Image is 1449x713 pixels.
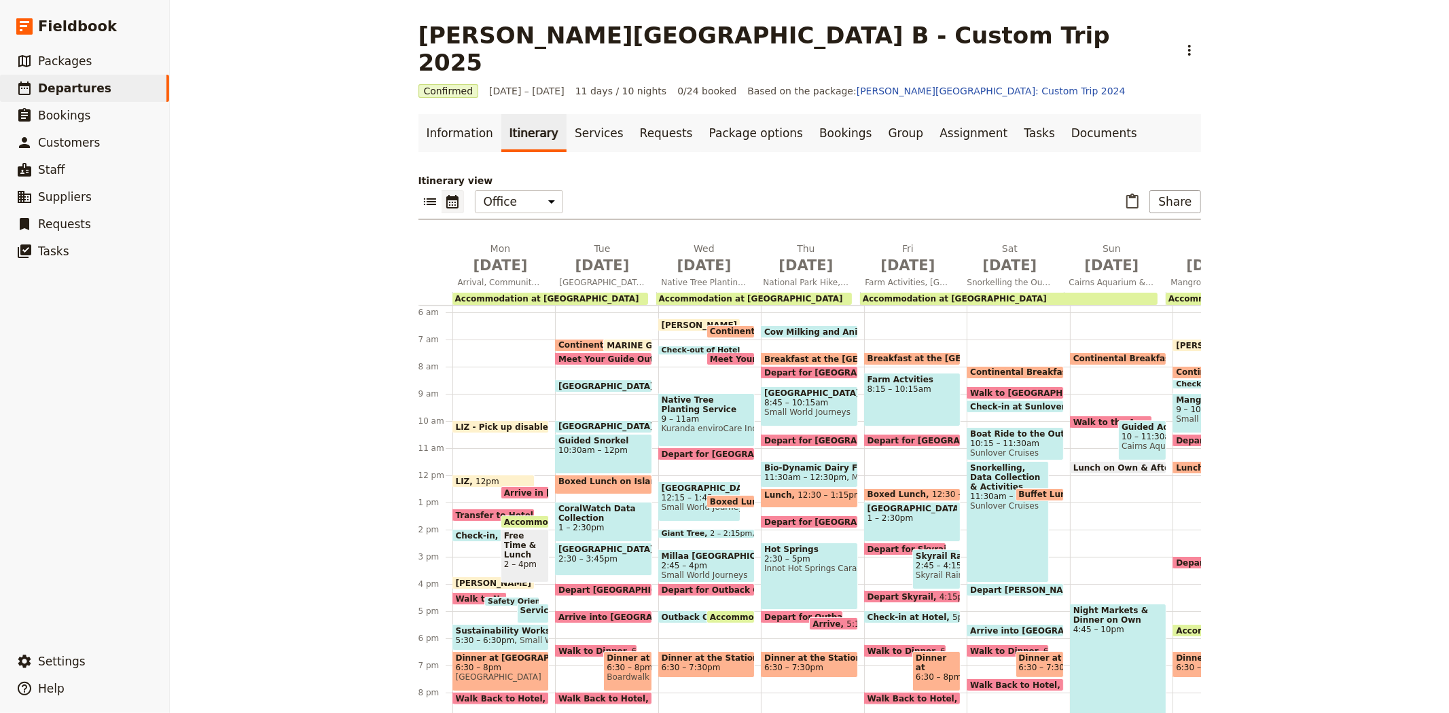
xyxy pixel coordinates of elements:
[603,651,651,691] div: Dinner at The [GEOGRAPHIC_DATA]6:30 – 8pmBoardwalk Social
[864,488,961,501] div: Boxed Lunch12:30 – 1pm
[662,255,747,276] span: [DATE]
[1176,405,1251,414] span: 9 – 10:30am
[452,577,535,589] div: [PERSON_NAME] - leave SWJ for Novotel
[38,217,91,231] span: Requests
[752,530,836,538] span: Small World Journeys
[452,651,550,691] div: Dinner at [GEOGRAPHIC_DATA]6:30 – 8pm[GEOGRAPHIC_DATA]
[1173,380,1255,389] div: Check-out of Hotel
[761,488,858,508] div: Lunch12:30 – 1:15pm
[1176,380,1260,388] span: Check-out of Hotel
[809,617,857,630] div: Arrive5:15pm
[864,543,946,555] div: Depart for Skyrail Terminal
[967,678,1064,691] div: Walk Back to Hotel7:30pm
[867,375,958,384] span: Farm Actvities
[867,354,1047,363] span: Breakfast at the [GEOGRAPHIC_DATA]
[761,434,858,447] div: Depart for [GEOGRAPHIC_DATA]
[455,294,639,304] span: Accommodation at [GEOGRAPHIC_DATA]
[662,561,752,570] span: 2:45 – 4pm
[863,294,1047,304] span: Accommodation at [GEOGRAPHIC_DATA]
[554,242,656,292] button: Tue [DATE][GEOGRAPHIC_DATA] [GEOGRAPHIC_DATA], Snorkelling & CoralWatch
[555,352,652,365] div: Meet Your Guide Outside Reception & Depart
[504,517,694,526] span: Accommodation at [GEOGRAPHIC_DATA]
[1173,651,1270,678] div: Dinner at [GEOGRAPHIC_DATA]6:30 – 7:30pm
[1176,395,1251,405] span: Mangrove Boardwalk & Creek Cleanup
[1121,190,1144,213] button: Paste itinerary item
[456,594,639,603] span: Walk to Novotel for Activities & Dinner
[452,242,554,292] button: Mon [DATE]Arrival, Community Service Project & Sustainability Workshop
[658,583,755,596] div: Depart for Outback Cattle Station
[970,626,1124,635] span: Arrive into [GEOGRAPHIC_DATA]
[555,610,652,623] div: Arrive into [GEOGRAPHIC_DATA]
[1173,339,1270,352] div: [PERSON_NAME] to office
[452,624,550,651] div: Sustainability Workshop5:30 – 6:30pmSmall World Journeys
[558,477,668,486] span: Boxed Lunch on Island
[1073,463,1251,472] span: Lunch on Own & Afternoon Free Time
[1016,488,1064,501] div: Buffet Lunch on the Boat
[761,651,858,678] div: Dinner at the Station6:30 – 7:30pm
[558,436,649,445] span: Guided Snorkel
[764,554,855,564] span: 2:30 – 5pm
[662,530,711,538] span: Giant Tree
[761,352,858,365] div: Breakfast at the [GEOGRAPHIC_DATA]
[764,663,823,672] span: 6:30 – 7:30pm
[456,422,588,431] span: LIZ - Pick up disabled Hiace
[970,402,1070,411] span: Check-in at Sunlover
[932,490,983,499] span: 12:30 – 1pm
[860,293,1158,305] div: Accommodation at [GEOGRAPHIC_DATA]
[555,339,637,352] div: Continental Breakfast at Hotel
[662,424,752,433] span: Kuranda enviroCare Inc
[764,354,944,363] span: Breakfast at the [GEOGRAPHIC_DATA]
[970,501,1045,511] span: Sunlover Cruises
[458,255,543,276] span: [DATE]
[970,646,1043,655] span: Walk to Dinner
[761,610,843,623] div: Depart for Outback Station
[488,598,571,606] span: Safety Orientation
[867,513,958,523] span: 1 – 2:30pm
[931,114,1016,152] a: Assignment
[38,163,65,177] span: Staff
[967,366,1064,379] div: Continental Breakfast at Hotel
[662,395,752,414] span: Native Tree Planting Service Work
[456,531,501,540] span: Check-in
[967,461,1049,583] div: Snorkelling, Data Collection & Activities11:30am – 4pmSunlover Cruises
[864,373,961,426] div: Farm Actvities8:15 – 10:15am
[864,610,961,623] div: Check-in at Hotel5pm
[916,672,957,682] span: 6:30 – 8pm
[662,585,823,594] span: Depart for Outback Cattle Station
[916,653,957,672] span: Dinner at Boardwalk Social by [PERSON_NAME]
[558,646,632,655] span: Walk to Dinner
[1070,461,1167,474] div: Lunch on Own & Afternoon Free Time
[761,461,858,488] div: Bio-Dynamic Dairy Farm11:30am – 12:30pmMungalli Creek Dairy
[846,619,878,628] span: 5:15pm
[761,543,858,610] div: Hot Springs2:30 – 5pmInnot Hot Springs Caravan & [GEOGRAPHIC_DATA]
[504,488,648,497] span: Arrive in [GEOGRAPHIC_DATA]
[1064,277,1160,288] span: Cairns Aquarium & Free Time
[764,327,885,336] span: Cow Milking and Animals
[1176,341,1298,350] span: [PERSON_NAME] to office
[38,54,92,68] span: Packages
[1176,367,1323,377] span: Continental Breakfast at Hotel
[706,610,755,623] div: Accommodation at [GEOGRAPHIC_DATA]
[952,613,971,621] span: 5pm
[520,606,677,615] span: Service Project for the Homeless
[632,114,701,152] a: Requests
[476,477,499,486] span: 12pm
[662,493,737,502] span: 12:15 – 1:45pm
[846,473,937,482] span: Mungalli Creek Dairy
[452,277,549,288] span: Arrival, Community Service Project & Sustainability Workshop
[560,242,645,276] h2: Tue
[452,420,550,433] div: LIZ - Pick up disabled Hiace
[967,644,1049,657] div: Walk to Dinner6:15pm
[1178,39,1201,62] button: Actions
[867,545,998,553] span: Depart for Skyrail Terminal
[662,502,737,512] span: Small World Journeys
[764,407,855,417] span: Small World Journeys
[555,583,652,596] div: Depart [GEOGRAPHIC_DATA]
[706,325,755,338] div: Continental Breakfast at Hotel
[710,613,900,621] span: Accommodation at [GEOGRAPHIC_DATA]
[555,420,652,433] div: [GEOGRAPHIC_DATA]
[1019,490,1140,499] span: Buffet Lunch on the Boat
[456,579,647,587] span: [PERSON_NAME] - leave SWJ for Novotel
[764,473,846,482] span: 11:30am – 12:30pm
[1176,414,1251,424] span: Small World Journeys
